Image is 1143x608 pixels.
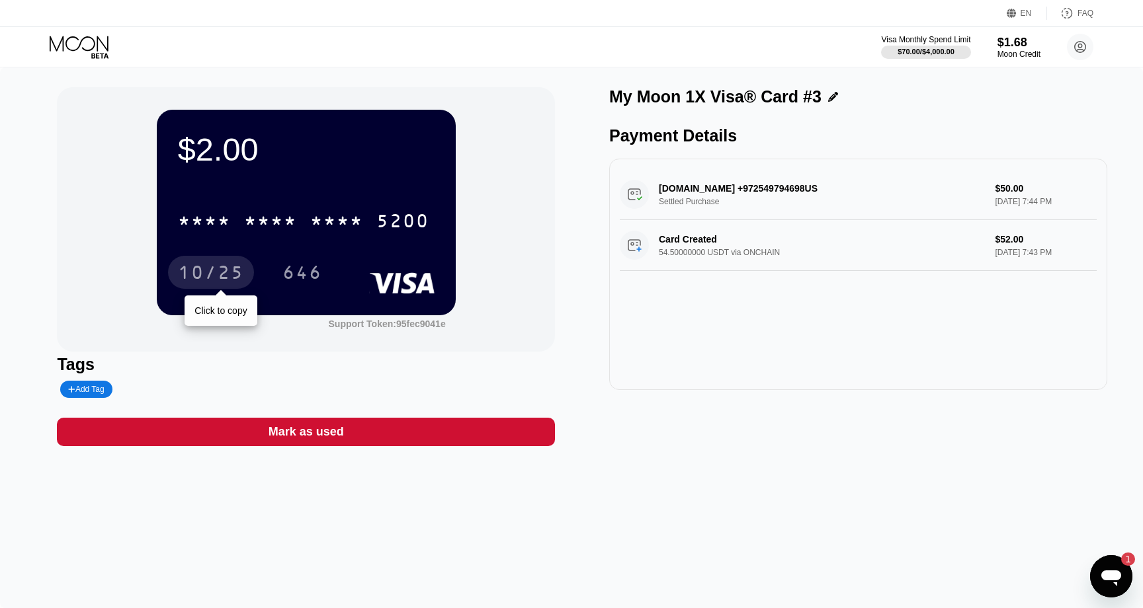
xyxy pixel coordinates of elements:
div: EN [1007,7,1047,20]
div: 646 [282,264,322,285]
div: Add Tag [68,385,104,394]
div: Visa Monthly Spend Limit [881,35,970,44]
div: $70.00 / $4,000.00 [898,48,954,56]
div: Tags [57,355,555,374]
div: 5200 [376,212,429,233]
div: Payment Details [609,126,1107,145]
div: Moon Credit [997,50,1040,59]
div: $2.00 [178,131,435,168]
div: Add Tag [60,381,112,398]
div: $1.68 [997,36,1040,50]
div: 10/25 [178,264,244,285]
iframe: Button to launch messaging window, 1 unread message [1090,555,1132,597]
div: FAQ [1047,7,1093,20]
iframe: Number of unread messages [1109,552,1135,566]
div: Support Token: 95fec9041e [329,319,446,329]
div: 646 [273,256,332,289]
div: Click to copy [194,305,247,316]
div: Visa Monthly Spend Limit$70.00/$4,000.00 [881,35,970,59]
div: $1.68Moon Credit [997,36,1040,59]
div: 10/25 [168,256,254,289]
div: Support Token:95fec9041e [329,319,446,329]
div: Mark as used [57,418,555,446]
div: EN [1021,9,1032,18]
div: FAQ [1078,9,1093,18]
div: Mark as used [269,424,344,439]
div: My Moon 1X Visa® Card #3 [609,87,822,106]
